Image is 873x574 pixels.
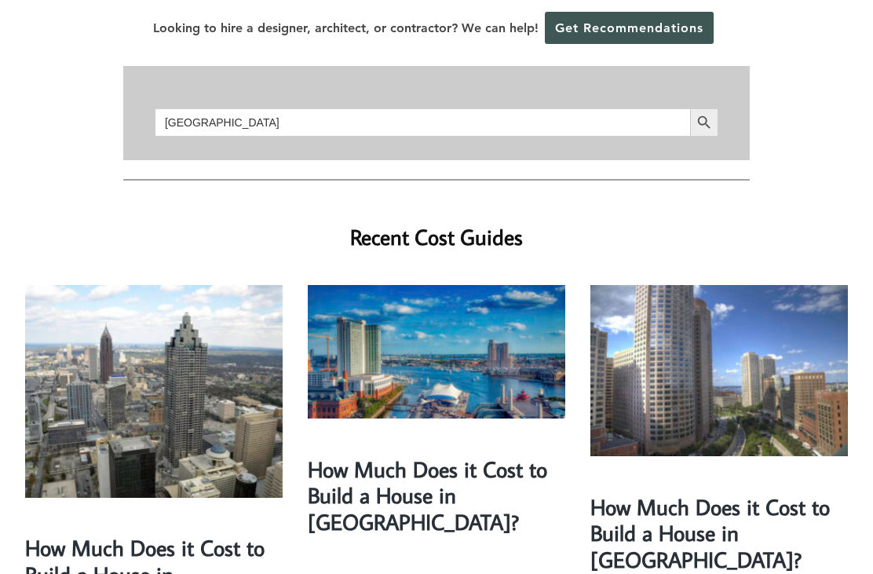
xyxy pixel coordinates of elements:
a: Get Recommendations [545,12,714,44]
a: How Much Does it Cost to Build a House in [GEOGRAPHIC_DATA]? [590,492,830,574]
a: How Much Does it Cost to Build a House in [GEOGRAPHIC_DATA]? [308,455,547,536]
svg: Search [696,114,713,131]
input: Search for Your City Here [155,108,690,137]
h2: Recent Cost Guides [123,199,750,254]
